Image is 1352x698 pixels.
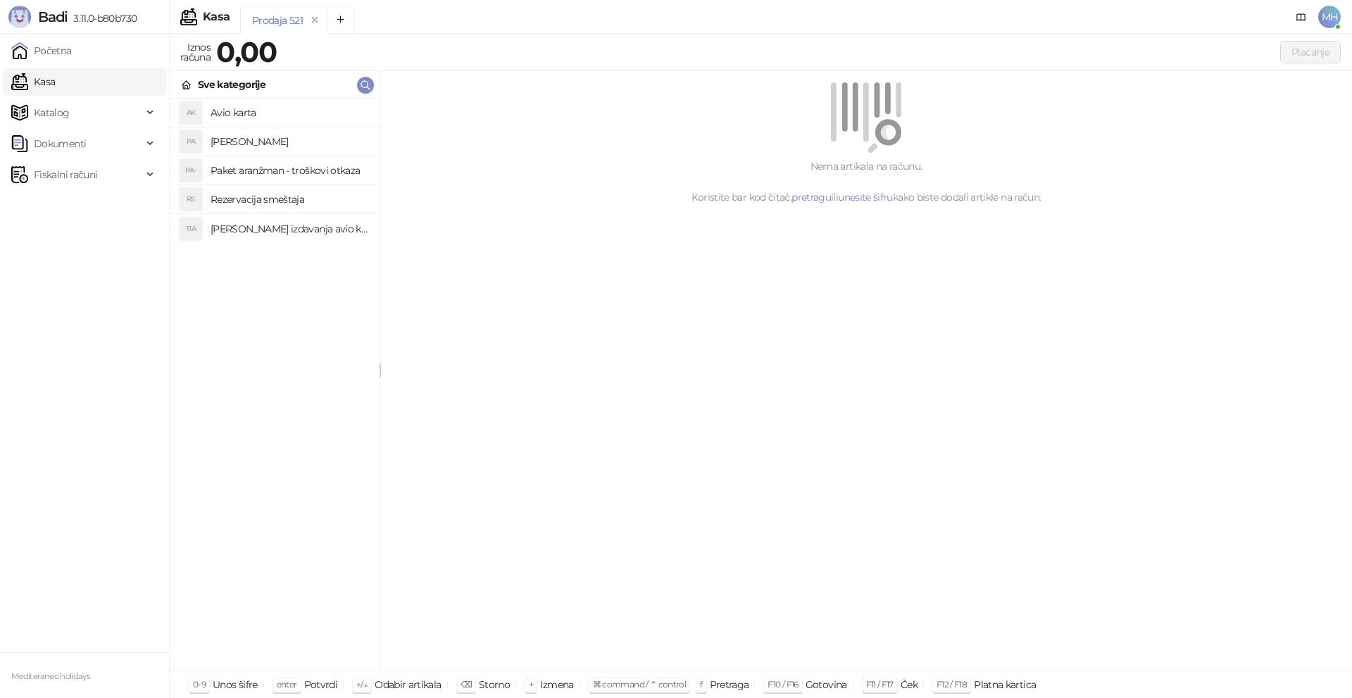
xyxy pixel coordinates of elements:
div: Pretraga [710,675,749,694]
strong: 0,00 [216,35,277,69]
div: AK [180,101,202,124]
div: Odabir artikala [375,675,441,694]
div: Iznos računa [177,38,213,66]
span: f [700,679,702,690]
span: F10 / F16 [768,679,798,690]
h4: Paket aranžman - troškovi otkaza [211,159,368,182]
h4: Avio karta [211,101,368,124]
a: Kasa [11,68,55,96]
div: Storno [479,675,510,694]
div: grid [170,99,380,671]
div: Nema artikala na računu. Koristite bar kod čitač, ili kako biste dodali artikle na račun. [397,158,1335,205]
div: Potvrdi [304,675,338,694]
div: Izmena [540,675,573,694]
div: PA [180,130,202,153]
span: ↑/↓ [356,679,368,690]
div: TIA [180,218,202,240]
div: Ček [901,675,918,694]
div: RS [180,188,202,211]
div: Sve kategorije [198,77,265,92]
button: Plaćanje [1280,41,1341,63]
h4: [PERSON_NAME] izdavanja avio karta [211,218,368,240]
span: ⌫ [461,679,472,690]
span: F11 / F17 [866,679,894,690]
span: + [529,679,533,690]
a: Početna [11,37,72,65]
h4: Rezervacija smeštaja [211,188,368,211]
span: Badi [38,8,68,25]
a: Dokumentacija [1290,6,1313,28]
span: F12 / F18 [937,679,967,690]
div: Unos šifre [213,675,258,694]
a: unesite šifru [838,191,893,204]
span: Fiskalni računi [34,161,97,189]
div: Platna kartica [974,675,1036,694]
div: Kasa [203,11,230,23]
h4: [PERSON_NAME] [211,130,368,153]
span: MH [1318,6,1341,28]
img: Logo [8,6,31,28]
a: pretragu [791,191,831,204]
span: 3.11.0-b80b730 [68,12,137,25]
button: Add tab [327,6,355,34]
button: remove [306,14,324,26]
span: enter [277,679,297,690]
div: Prodaja 521 [252,13,303,28]
span: 0-9 [193,679,206,690]
div: PA- [180,159,202,182]
span: ⌘ command / ⌃ control [593,679,687,690]
span: Katalog [34,99,70,127]
div: Gotovina [806,675,847,694]
small: Mediteraneo holidays [11,671,90,681]
span: Dokumenti [34,130,86,158]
